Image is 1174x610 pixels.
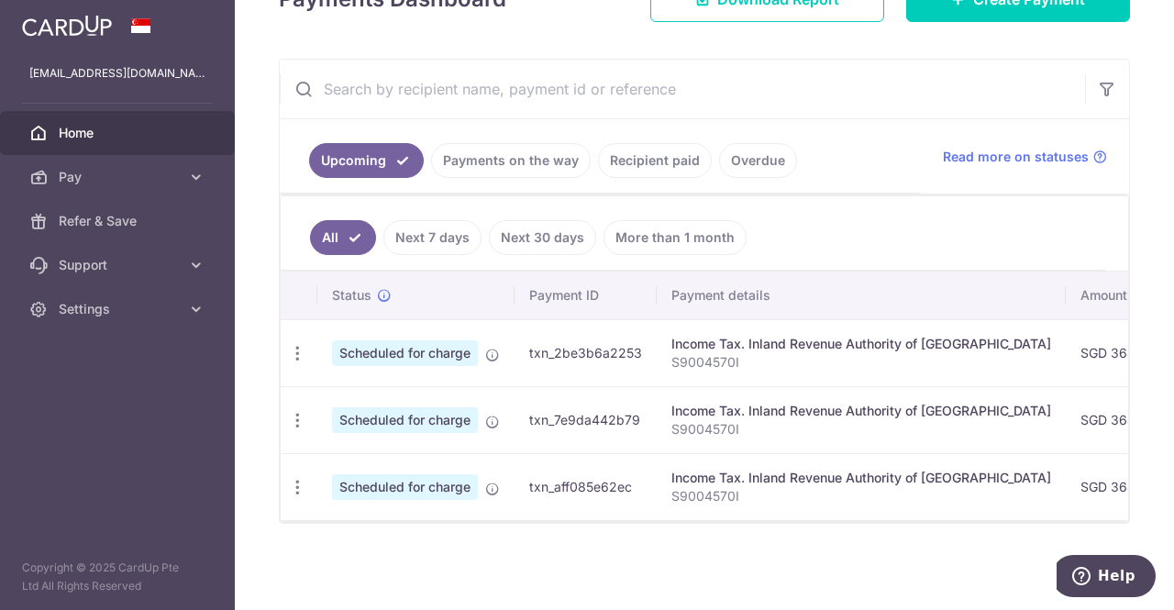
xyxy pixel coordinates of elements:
[29,64,205,83] p: [EMAIL_ADDRESS][DOMAIN_NAME]
[943,148,1089,166] span: Read more on statuses
[1080,286,1127,305] span: Amount
[1066,453,1170,520] td: SGD 364.20
[598,143,712,178] a: Recipient paid
[332,407,478,433] span: Scheduled for charge
[310,220,376,255] a: All
[671,487,1051,505] p: S9004570I
[332,474,478,500] span: Scheduled for charge
[332,286,371,305] span: Status
[309,143,424,178] a: Upcoming
[332,340,478,366] span: Scheduled for charge
[1057,555,1156,601] iframe: Opens a widget where you can find more information
[657,272,1066,319] th: Payment details
[719,143,797,178] a: Overdue
[1066,319,1170,386] td: SGD 364.20
[59,256,180,274] span: Support
[59,124,180,142] span: Home
[383,220,482,255] a: Next 7 days
[671,402,1051,420] div: Income Tax. Inland Revenue Authority of [GEOGRAPHIC_DATA]
[943,148,1107,166] a: Read more on statuses
[604,220,747,255] a: More than 1 month
[671,420,1051,438] p: S9004570I
[431,143,591,178] a: Payments on the way
[515,272,657,319] th: Payment ID
[515,453,657,520] td: txn_aff085e62ec
[280,60,1085,118] input: Search by recipient name, payment id or reference
[515,386,657,453] td: txn_7e9da442b79
[1066,386,1170,453] td: SGD 364.20
[22,15,112,37] img: CardUp
[671,335,1051,353] div: Income Tax. Inland Revenue Authority of [GEOGRAPHIC_DATA]
[671,353,1051,372] p: S9004570I
[59,168,180,186] span: Pay
[59,212,180,230] span: Refer & Save
[489,220,596,255] a: Next 30 days
[515,319,657,386] td: txn_2be3b6a2253
[671,469,1051,487] div: Income Tax. Inland Revenue Authority of [GEOGRAPHIC_DATA]
[59,300,180,318] span: Settings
